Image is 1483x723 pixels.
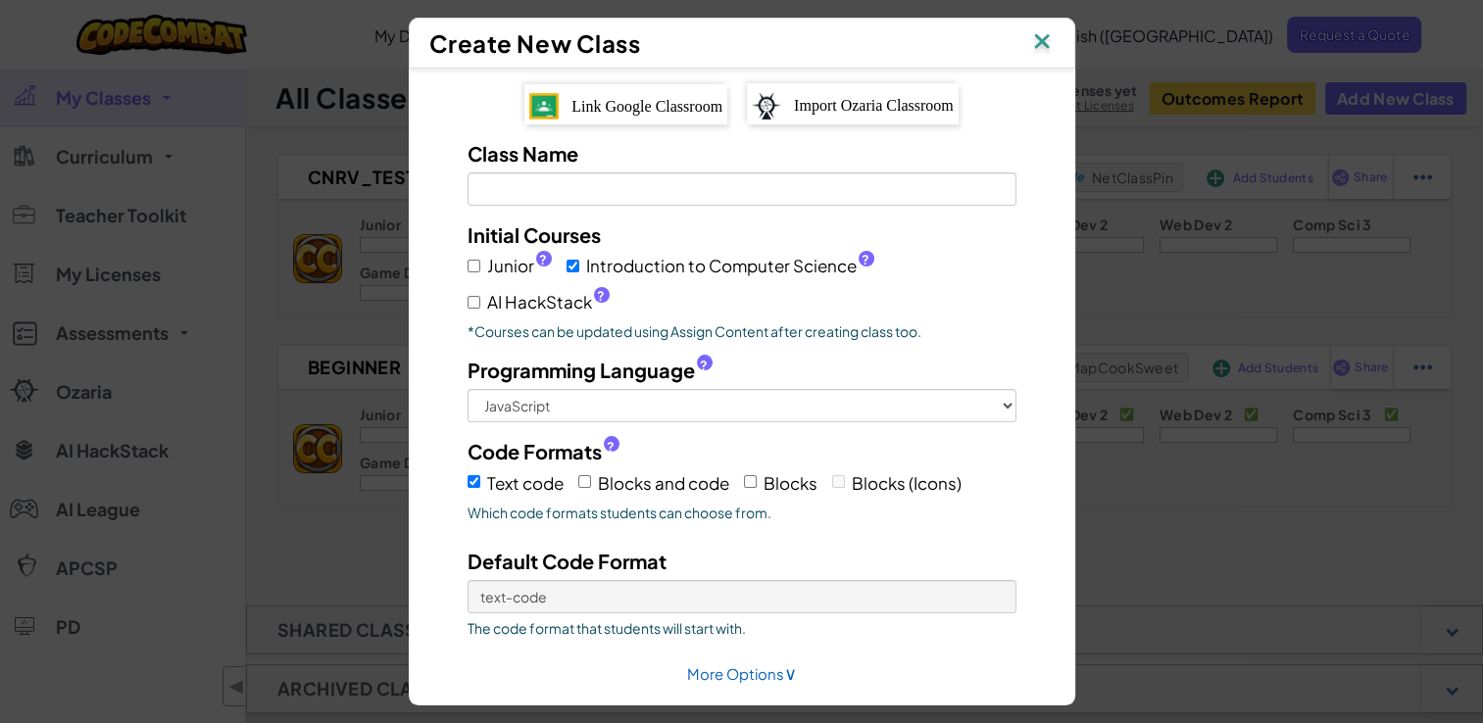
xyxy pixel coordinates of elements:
span: Link Google Classroom [571,98,722,115]
label: Initial Courses [468,220,601,249]
input: AI HackStack? [468,296,480,309]
img: IconClose.svg [1029,28,1055,58]
span: ? [607,439,615,455]
img: IconGoogleClassroom.svg [529,93,559,119]
span: Code Formats [468,437,602,465]
p: *Courses can be updated using Assign Content after creating class too. [468,321,1016,341]
img: ozaria-logo.png [752,92,781,120]
span: Import Ozaria Classroom [794,97,954,114]
span: ∨ [784,661,797,684]
span: ? [862,252,869,267]
span: Junior [487,252,552,280]
input: Junior? [468,260,480,272]
span: Which code formats students can choose from. [468,503,1016,522]
span: Class Name [468,141,578,166]
span: ? [700,358,708,373]
span: Programming Language [468,356,695,384]
span: AI HackStack [487,288,610,316]
span: Default Code Format [468,549,667,573]
span: Create New Class [429,28,641,58]
span: ? [597,288,605,304]
span: Text code [487,472,564,494]
span: ? [539,252,547,267]
span: Introduction to Computer Science [586,252,874,280]
span: Blocks and code [598,472,729,494]
input: Blocks and code [578,475,591,488]
input: Blocks (Icons) [832,475,845,488]
input: Blocks [744,475,757,488]
span: The code format that students will start with. [468,618,1016,638]
span: Blocks [764,472,817,494]
input: Introduction to Computer Science? [567,260,579,272]
span: Blocks (Icons) [852,472,962,494]
a: More Options [687,664,797,683]
input: Text code [468,475,480,488]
